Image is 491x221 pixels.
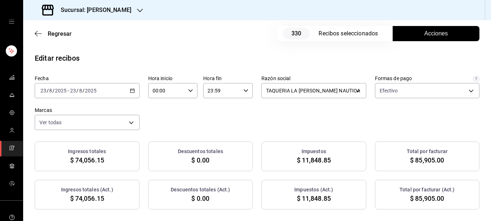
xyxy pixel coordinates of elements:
[70,155,104,165] span: $ 74,056.15
[148,76,198,81] label: Hora inicio
[85,88,97,94] input: ----
[70,88,76,94] input: --
[76,88,78,94] span: /
[178,148,223,155] h3: Descuentos totales
[35,53,80,64] div: Editar recibos
[55,88,67,94] input: ----
[297,155,331,165] span: $ 11,848.85
[35,30,72,37] button: Regresar
[68,88,69,94] span: -
[375,76,412,81] div: Formas de pago
[473,76,479,82] svg: Solo se mostrarán las órdenes que fueron pagadas exclusivamente con las formas de pago selecciona...
[40,88,47,94] input: --
[407,148,448,155] h3: Total por facturar
[283,28,310,39] span: 330
[171,186,230,194] h3: Descuentos totales (Act.)
[191,155,209,165] span: $ 0.00
[400,186,454,194] h3: Total por facturar (Act.)
[297,194,331,203] span: $ 11,848.85
[9,19,14,25] button: open drawer
[410,155,444,165] span: $ 85,905.00
[380,87,398,94] span: Efectivo
[61,186,113,194] h3: Ingresos totales (Act.)
[294,186,333,194] h3: Impuestos (Act.)
[261,83,366,98] div: TAQUERIA LA [PERSON_NAME] NAUTICA
[35,76,140,81] label: Fecha
[79,88,82,94] input: --
[393,26,479,41] button: Acciones
[261,76,366,81] label: Razón social
[39,119,61,126] span: Ver todas
[35,108,140,113] label: Marcas
[319,29,384,38] div: Recibos seleccionados
[70,194,104,203] span: $ 74,056.15
[191,194,209,203] span: $ 0.00
[410,194,444,203] span: $ 85,905.00
[55,6,131,14] h3: Sucursal: [PERSON_NAME]
[52,88,55,94] span: /
[49,88,52,94] input: --
[203,76,253,81] label: Hora fin
[302,148,326,155] h3: Impuestos
[48,30,72,37] span: Regresar
[82,88,85,94] span: /
[68,148,106,155] h3: Ingresos totales
[424,29,448,38] span: Acciones
[47,88,49,94] span: /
